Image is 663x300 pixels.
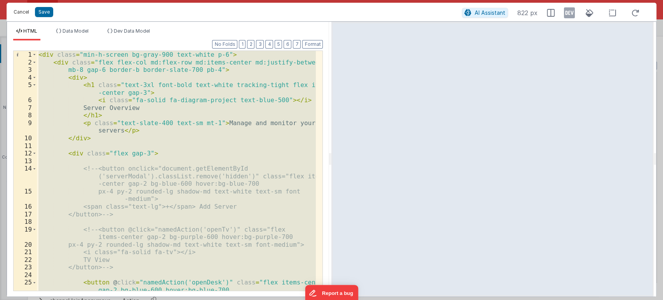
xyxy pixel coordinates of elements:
[14,104,37,112] div: 7
[14,96,37,104] div: 6
[14,119,37,134] div: 9
[14,263,37,271] div: 23
[14,241,37,249] div: 20
[14,248,37,256] div: 21
[275,40,282,49] button: 5
[10,7,33,17] button: Cancel
[239,40,245,49] button: 1
[14,134,37,142] div: 10
[247,40,254,49] button: 2
[14,112,37,119] div: 8
[284,40,291,49] button: 6
[14,271,37,279] div: 24
[14,279,37,294] div: 25
[14,211,37,218] div: 17
[212,40,237,49] button: No Folds
[14,74,37,82] div: 4
[14,157,37,165] div: 13
[302,40,323,49] button: Format
[14,81,37,96] div: 5
[517,8,538,17] span: 822 px
[293,40,301,49] button: 7
[462,8,508,18] button: AI Assistant
[14,226,37,241] div: 19
[14,188,37,203] div: 15
[14,218,37,226] div: 18
[63,28,89,34] span: Data Model
[14,66,37,74] div: 3
[14,256,37,264] div: 22
[14,165,37,188] div: 14
[14,51,37,59] div: 1
[14,150,37,157] div: 12
[35,7,53,17] button: Save
[256,40,264,49] button: 3
[475,9,505,16] span: AI Assistant
[14,59,37,66] div: 2
[23,28,37,34] span: HTML
[114,28,150,34] span: Dev Data Model
[14,142,37,150] div: 11
[14,203,37,211] div: 16
[265,40,273,49] button: 4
